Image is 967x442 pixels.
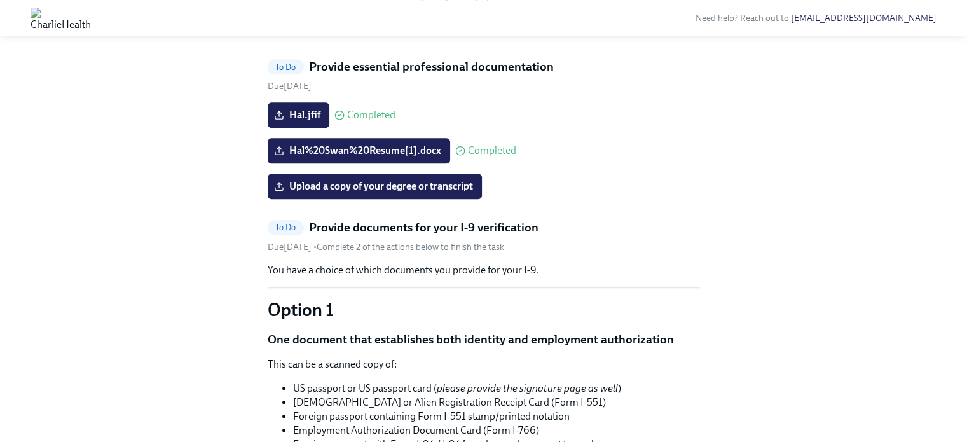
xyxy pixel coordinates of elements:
span: Hal.jfif [277,109,320,121]
span: To Do [268,223,304,232]
li: Foreign passport containing Form I-551 stamp/printed notation [293,410,700,424]
span: Friday, October 3rd 2025, 10:00 am [268,81,312,92]
span: Friday, October 3rd 2025, 10:00 am [268,242,313,252]
span: Completed [347,110,395,120]
h5: Provide essential professional documentation [309,59,554,75]
a: [EMAIL_ADDRESS][DOMAIN_NAME] [791,13,936,24]
span: To Do [268,62,304,72]
div: • Complete 2 of the actions below to finish the task [268,241,504,253]
span: Need help? Reach out to [696,13,936,24]
li: [DEMOGRAPHIC_DATA] or Alien Registration Receipt Card (Form I-551) [293,396,700,410]
p: You have a choice of which documents you provide for your I-9. [268,263,700,277]
em: please provide the signature page as well [437,382,618,394]
p: This can be a scanned copy of: [268,357,700,371]
span: Hal%20Swan%20Resume[1].docx [277,144,441,157]
img: CharlieHealth [31,8,91,28]
a: To DoProvide documents for your I-9 verificationDue[DATE] •Complete 2 of the actions below to fin... [268,219,700,253]
li: Employment Authorization Document Card (Form I-766) [293,424,700,438]
p: One document that establishes both identity and employment authorization [268,331,700,348]
p: Option 1 [268,298,700,321]
label: Hal.jfif [268,102,329,128]
span: Upload a copy of your degree or transcript [277,180,473,193]
label: Hal%20Swan%20Resume[1].docx [268,138,450,163]
a: To DoProvide essential professional documentationDue[DATE] [268,59,700,92]
label: Upload a copy of your degree or transcript [268,174,482,199]
h5: Provide documents for your I-9 verification [309,219,538,236]
span: Completed [468,146,516,156]
li: US passport or US passport card ( ) [293,382,700,396]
